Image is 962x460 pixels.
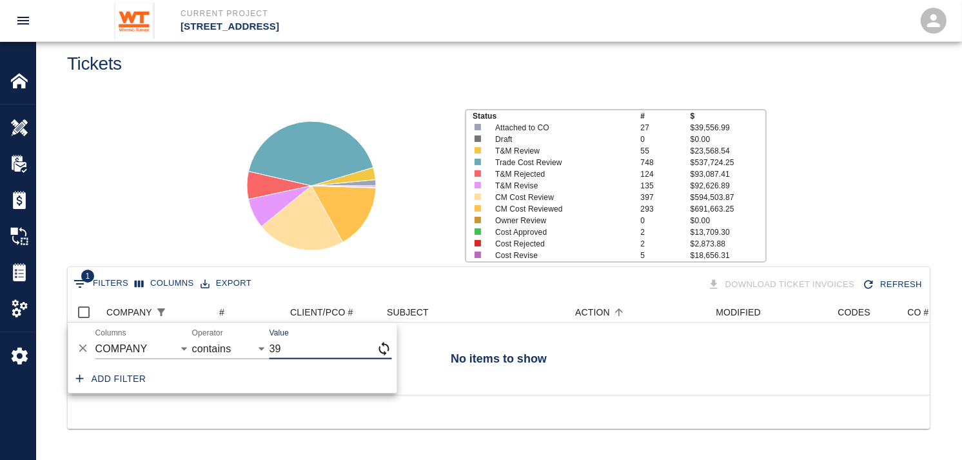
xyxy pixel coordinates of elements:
[71,367,152,391] button: Add filter
[114,3,155,39] img: Whiting-Turner
[495,215,626,226] p: Owner Review
[219,302,224,323] div: #
[290,302,353,323] div: CLIENT/PCO #
[495,250,626,261] p: Cost Revise
[641,215,691,226] p: 0
[100,302,213,323] div: COMPANY
[70,274,132,294] button: Show filters
[192,327,223,338] label: Operator
[380,302,542,323] div: SUBJECT
[691,238,765,250] p: $2,873.88
[95,327,126,338] label: Columns
[898,398,962,460] iframe: Chat Widget
[181,19,551,34] p: [STREET_ADDRESS]
[691,122,765,134] p: $39,556.99
[641,226,691,238] p: 2
[610,303,628,321] button: Sort
[387,302,429,323] div: SUBJECT
[641,157,691,168] p: 748
[495,168,626,180] p: T&M Rejected
[74,339,93,358] button: Delete
[284,302,380,323] div: CLIENT/PCO #
[641,145,691,157] p: 55
[270,339,377,359] input: Filter value
[132,274,197,294] button: Select columns
[81,270,94,283] span: 1
[495,157,626,168] p: Trade Cost Review
[197,274,255,294] button: Export
[181,8,551,19] p: Current Project
[691,145,765,157] p: $23,568.54
[641,134,691,145] p: 0
[641,110,691,122] p: #
[691,180,765,192] p: $92,626.89
[691,250,765,261] p: $18,656.31
[473,110,640,122] p: Status
[495,226,626,238] p: Cost Approved
[691,110,765,122] p: $
[691,215,765,226] p: $0.00
[575,302,610,323] div: ACTION
[716,302,761,323] div: MODIFIED
[691,203,765,215] p: $691,663.25
[641,250,691,261] p: 5
[907,302,928,323] div: CO #
[270,327,289,338] label: Value
[859,274,927,296] button: Refresh
[542,302,658,323] div: ACTION
[495,134,626,145] p: Draft
[213,302,284,323] div: #
[641,180,691,192] p: 135
[641,238,691,250] p: 2
[495,192,626,203] p: CM Cost Review
[495,180,626,192] p: T&M Revise
[691,168,765,180] p: $93,087.41
[859,274,927,296] div: Refresh the list
[641,122,691,134] p: 27
[106,302,152,323] div: COMPANY
[691,192,765,203] p: $594,503.87
[641,168,691,180] p: 124
[767,302,877,323] div: CODES
[838,302,870,323] div: CODES
[641,203,691,215] p: 293
[691,226,765,238] p: $13,709.30
[641,192,691,203] p: 397
[658,302,767,323] div: MODIFIED
[152,303,170,321] button: Show filters
[8,5,39,36] button: open drawer
[495,203,626,215] p: CM Cost Reviewed
[691,157,765,168] p: $537,724.25
[691,134,765,145] p: $0.00
[152,303,170,321] div: 1 active filter
[495,145,626,157] p: T&M Review
[495,238,626,250] p: Cost Rejected
[495,122,626,134] p: Attached to CO
[170,303,188,321] button: Sort
[67,54,122,75] h1: Tickets
[877,302,956,323] div: CO #
[705,274,860,296] div: Tickets download in groups of 15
